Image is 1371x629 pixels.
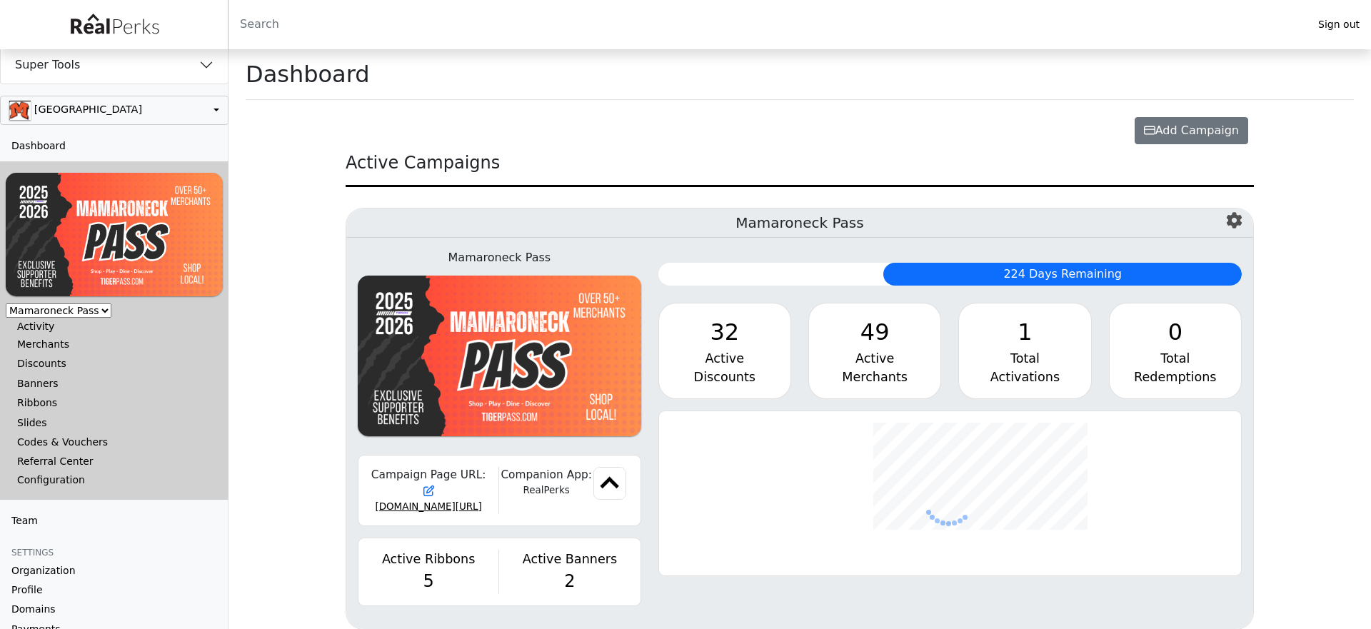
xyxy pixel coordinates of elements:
[1,46,228,84] button: Super Tools
[375,501,481,512] a: [DOMAIN_NAME][URL]
[358,249,641,266] div: Mamaroneck Pass
[1135,117,1248,144] button: Add Campaign
[6,354,223,373] a: Discounts
[1121,368,1230,386] div: Redemptions
[367,568,490,594] div: 5
[820,349,929,368] div: Active
[17,474,211,486] div: Configuration
[6,173,223,296] img: UvwXJMpi3zTF1NL6z0MrguGCGojMqrs78ysOqfof.png
[6,374,223,393] a: Banners
[11,548,54,558] span: Settings
[367,550,490,594] a: Active Ribbons 5
[1121,315,1230,349] div: 0
[6,393,223,413] a: Ribbons
[358,276,641,436] img: UvwXJMpi3zTF1NL6z0MrguGCGojMqrs78ysOqfof.png
[508,568,631,594] div: 2
[346,150,1254,187] div: Active Campaigns
[63,9,166,41] img: real_perks_logo-01.svg
[883,263,1242,286] div: 224 Days Remaining
[671,315,779,349] div: 32
[499,483,593,498] div: RealPerks
[1109,303,1242,399] a: 0 Total Redemptions
[367,467,490,500] div: Campaign Page URL:
[820,368,929,386] div: Merchants
[367,550,490,568] div: Active Ribbons
[228,7,1307,41] input: Search
[658,303,791,399] a: 32 Active Discounts
[346,208,1253,238] h5: Mamaroneck Pass
[17,321,211,333] div: Activity
[508,550,631,568] div: Active Banners
[958,303,1091,399] a: 1 Total Activations
[1307,15,1371,34] a: Sign out
[820,315,929,349] div: 49
[970,349,1079,368] div: Total
[970,368,1079,386] div: Activations
[1121,349,1230,368] div: Total
[970,315,1079,349] div: 1
[671,368,779,386] div: Discounts
[246,61,370,88] h1: Dashboard
[6,452,223,471] a: Referral Center
[671,349,779,368] div: Active
[9,101,31,120] img: 0SBPtshqTvrgEtdEgrWk70gKnUHZpYRm94MZ5hDb.png
[593,467,626,500] img: favicon.png
[6,413,223,432] a: Slides
[808,303,941,399] a: 49 Active Merchants
[499,467,593,483] div: Companion App:
[6,433,223,452] a: Codes & Vouchers
[508,550,631,594] a: Active Banners 2
[6,335,223,354] a: Merchants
